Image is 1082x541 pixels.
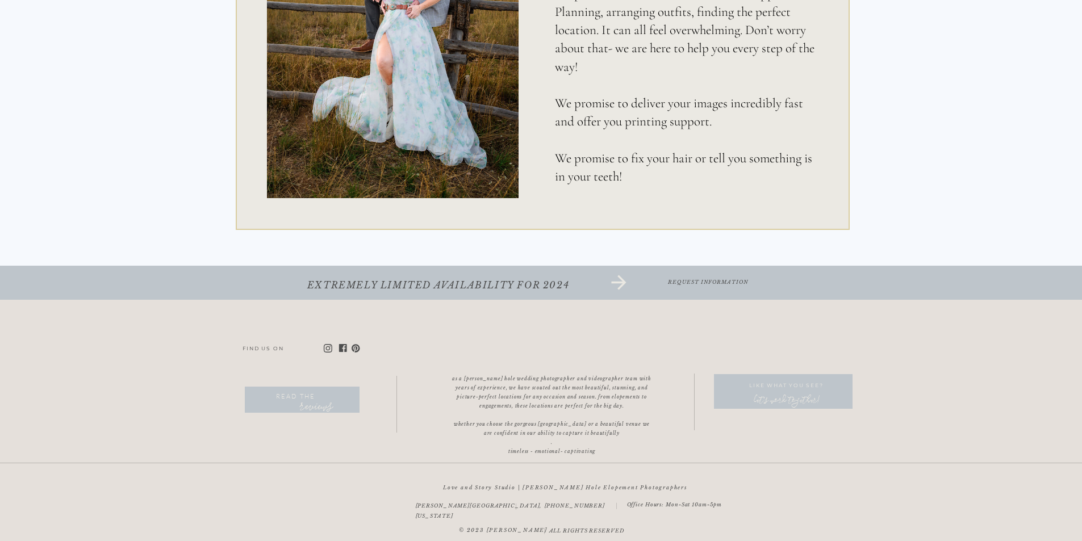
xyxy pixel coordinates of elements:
p: | [541,525,549,535]
a: [PHONE_NUMBER] [545,501,630,513]
a: reviews [227,393,406,416]
a: ALL RIGHTS RESERVED [549,526,700,536]
a: Find US ON [243,343,310,353]
p: | [613,500,621,510]
a: [PERSON_NAME][GEOGRAPHIC_DATA], [US_STATE] [416,501,573,513]
a: as a [PERSON_NAME] hole wedding photographer and videographer team with years of experience, we h... [452,374,652,429]
a: Office Hours: Mon-Sat 10am-5pm [627,500,841,511]
p: | [513,501,521,510]
a: extremely limited availability for 2024 [269,280,608,303]
h2: Love and Story Studio | [PERSON_NAME] Hole Elopement Photographers [442,483,689,494]
p: © 2023 [PERSON_NAME] [380,525,627,536]
a: Read the [219,391,373,399]
a: Like what you see? [710,381,863,389]
a: let's work together! [697,391,876,414]
a: request information [608,279,809,302]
